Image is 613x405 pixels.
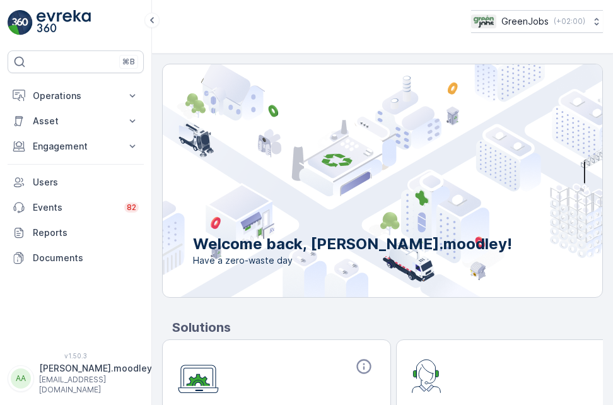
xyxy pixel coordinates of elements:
[554,16,585,26] p: ( +02:00 )
[501,15,549,28] p: GreenJobs
[122,57,135,67] p: ⌘B
[8,83,144,109] button: Operations
[8,362,144,395] button: AA[PERSON_NAME].moodley[EMAIL_ADDRESS][DOMAIN_NAME]
[11,368,31,389] div: AA
[471,10,603,33] button: GreenJobs(+02:00)
[33,176,139,189] p: Users
[8,10,33,35] img: logo
[33,140,119,153] p: Engagement
[8,195,144,220] a: Events82
[193,234,512,254] p: Welcome back, [PERSON_NAME].moodley!
[37,10,91,35] img: logo_light-DOdMpM7g.png
[33,90,119,102] p: Operations
[8,245,144,271] a: Documents
[33,115,119,127] p: Asset
[39,362,152,375] p: [PERSON_NAME].moodley
[57,64,602,297] img: city illustration
[33,252,139,264] p: Documents
[8,352,144,360] span: v 1.50.3
[8,170,144,195] a: Users
[8,109,144,134] button: Asset
[193,254,512,267] span: Have a zero-waste day
[471,15,496,28] img: Green_Jobs_Logo.png
[39,375,152,395] p: [EMAIL_ADDRESS][DOMAIN_NAME]
[127,202,136,213] p: 82
[178,358,219,394] img: module-icon
[412,358,441,393] img: module-icon
[8,134,144,159] button: Engagement
[8,220,144,245] a: Reports
[33,226,139,239] p: Reports
[172,318,603,337] p: Solutions
[33,201,117,214] p: Events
